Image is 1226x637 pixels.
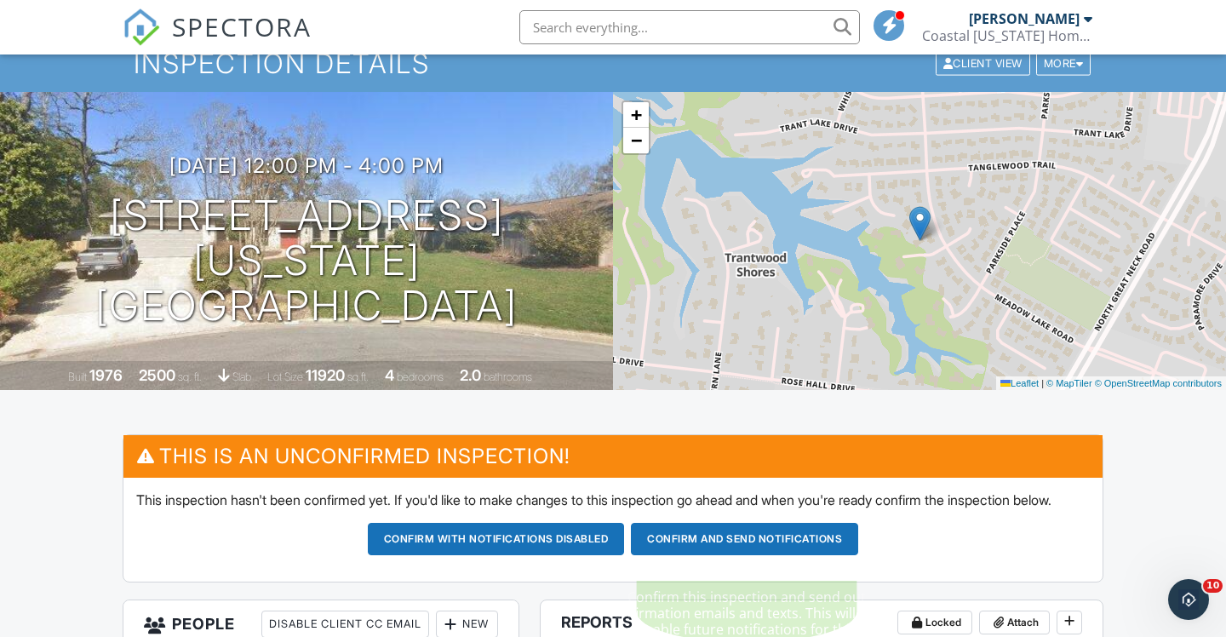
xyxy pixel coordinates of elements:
h1: [STREET_ADDRESS] [US_STATE][GEOGRAPHIC_DATA] [27,193,586,328]
span: − [631,129,642,151]
div: Client View [936,52,1030,75]
div: 2500 [139,366,175,384]
span: Lot Size [267,370,303,383]
h3: This is an Unconfirmed Inspection! [123,435,1103,477]
img: Marker [909,206,931,241]
div: [PERSON_NAME] [969,10,1080,27]
span: Built [68,370,87,383]
div: 11920 [306,366,345,384]
a: Zoom out [623,128,649,153]
a: Leaflet [1000,378,1039,388]
h3: [DATE] 12:00 pm - 4:00 pm [169,154,444,177]
div: 4 [385,366,394,384]
span: sq.ft. [347,370,369,383]
span: slab [232,370,251,383]
h1: Inspection Details [134,49,1092,78]
a: © OpenStreetMap contributors [1095,378,1222,388]
div: 1976 [89,366,123,384]
img: The Best Home Inspection Software - Spectora [123,9,160,46]
span: sq. ft. [178,370,202,383]
span: + [631,104,642,125]
div: Coastal Virginia Home Inspections [922,27,1092,44]
a: Client View [934,56,1034,69]
span: SPECTORA [172,9,312,44]
button: Confirm with notifications disabled [368,523,625,555]
a: Zoom in [623,102,649,128]
span: bedrooms [397,370,444,383]
span: bathrooms [484,370,532,383]
div: 2.0 [460,366,481,384]
span: 10 [1203,579,1223,593]
p: This inspection hasn't been confirmed yet. If you'd like to make changes to this inspection go ah... [136,491,1090,509]
span: | [1041,378,1044,388]
div: More [1036,52,1091,75]
iframe: Intercom live chat [1168,579,1209,620]
a: SPECTORA [123,23,312,59]
a: © MapTiler [1046,378,1092,388]
button: Confirm and send notifications [631,523,858,555]
input: Search everything... [519,10,860,44]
